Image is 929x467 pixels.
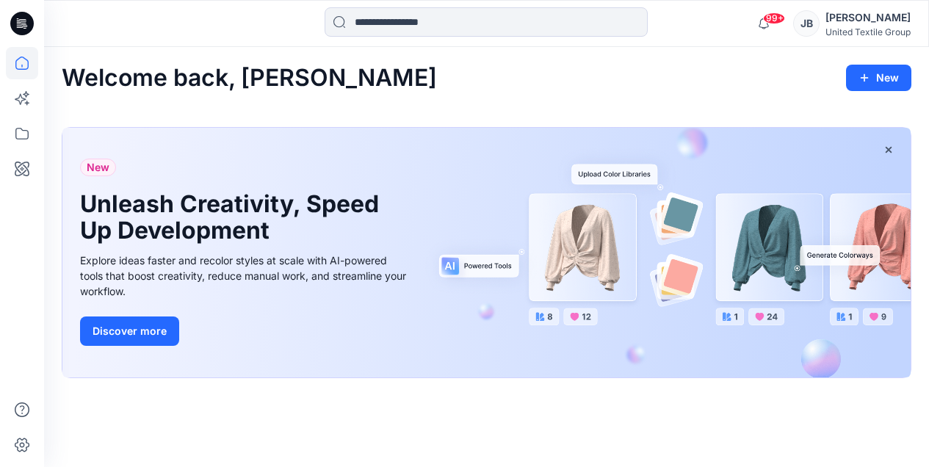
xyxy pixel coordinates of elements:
[763,12,785,24] span: 99+
[62,65,437,92] h2: Welcome back, [PERSON_NAME]
[846,65,911,91] button: New
[793,10,820,37] div: JB
[825,26,911,37] div: United Textile Group
[80,316,179,346] button: Discover more
[80,191,388,244] h1: Unleash Creativity, Speed Up Development
[80,253,411,299] div: Explore ideas faster and recolor styles at scale with AI-powered tools that boost creativity, red...
[87,159,109,176] span: New
[80,316,411,346] a: Discover more
[825,9,911,26] div: [PERSON_NAME]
